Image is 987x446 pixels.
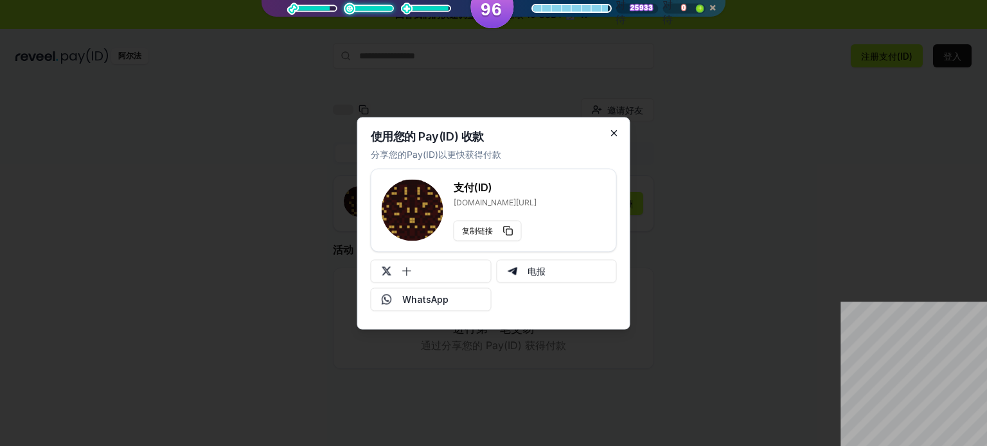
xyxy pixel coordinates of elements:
[454,220,522,241] button: 复制链接
[371,259,492,282] button: 十
[402,266,411,277] font: 十
[496,259,617,282] button: 电报
[371,148,501,159] font: 分享您的Pay(ID)以更快获得付款
[382,266,392,276] img: 十
[382,294,392,304] img: Whatsapp
[402,294,449,305] font: WhatsApp
[371,129,484,142] font: 使用您的 Pay(ID) 收款
[462,225,493,235] font: 复制链接
[454,197,537,207] font: [DOMAIN_NAME][URL]
[507,266,517,276] img: 电报
[454,180,492,193] font: 支付(ID)
[528,266,546,277] font: 电报
[371,287,492,311] button: WhatsApp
